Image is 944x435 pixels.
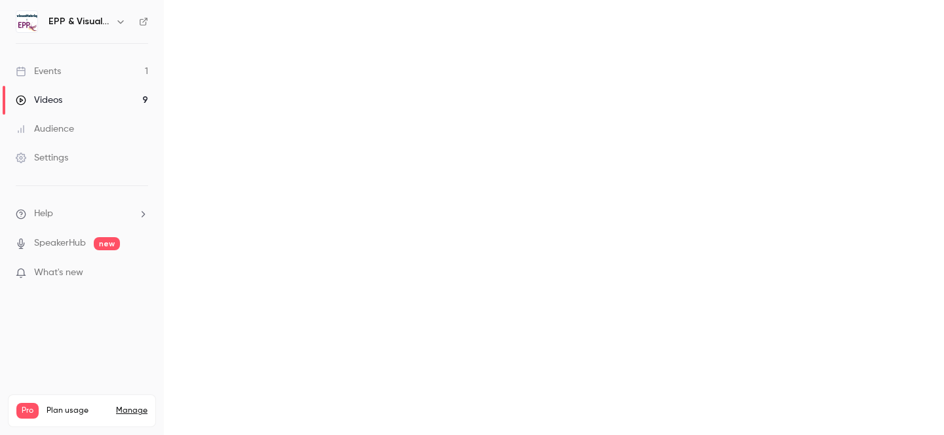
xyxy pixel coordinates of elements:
img: EPP & Visualfabriq [16,11,37,32]
div: Audience [16,123,74,136]
span: Pro [16,403,39,419]
span: Plan usage [47,406,108,416]
span: Help [34,207,53,221]
iframe: Noticeable Trigger [132,267,148,279]
li: help-dropdown-opener [16,207,148,221]
div: Settings [16,151,68,164]
a: SpeakerHub [34,236,86,250]
div: Videos [16,94,62,107]
span: What's new [34,266,83,280]
div: Events [16,65,61,78]
span: new [94,237,120,250]
h6: EPP & Visualfabriq [49,15,110,28]
a: Manage [116,406,147,416]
